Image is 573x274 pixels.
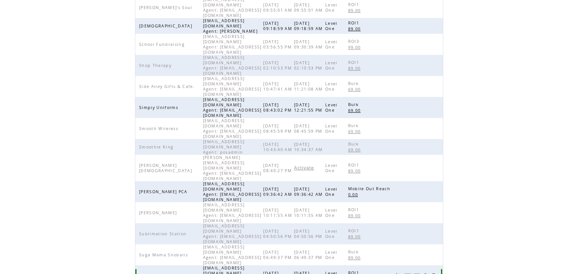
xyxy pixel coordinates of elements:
[348,168,363,174] span: 89.00
[294,186,325,197] span: [DATE] 09:36:42 AM
[139,210,179,215] span: [PERSON_NAME]
[263,102,294,113] span: [DATE] 08:43:02 PM
[325,250,338,260] span: Level One
[203,34,262,55] span: [EMAIL_ADDRESS][DOMAIN_NAME] Agent: [EMAIL_ADDRESS][DOMAIN_NAME]
[263,60,294,71] span: [DATE] 02:10:53 PM
[294,21,325,31] span: [DATE] 09:18:59 AM
[325,186,338,197] span: Level One
[263,21,294,31] span: [DATE] 09:18:59 AM
[325,81,338,92] span: Level One
[139,231,188,236] span: Sublimation Station
[263,2,294,13] span: [DATE] 09:55:01 AM
[263,123,294,134] span: [DATE] 08:45:59 PM
[139,105,180,110] span: Simply Uniforms
[348,191,362,198] a: 0.00
[294,123,324,134] span: [DATE] 08:45:59 PM
[348,254,365,261] a: 89.00
[139,126,180,131] span: Smooth Wireless
[325,102,338,113] span: Level One
[325,207,338,218] span: Level One
[139,84,197,89] span: Side Alley Gifts & Cafe.
[325,163,338,173] span: Level One
[348,234,363,239] span: 89.00
[263,186,294,197] span: [DATE] 09:36:42 AM
[203,139,245,155] span: [EMAIL_ADDRESS][DOMAIN_NAME] Agent: posadmin
[325,123,338,134] span: Level One
[348,207,361,212] span: ROI1
[139,23,194,29] span: [DEMOGRAPHIC_DATA]
[294,166,314,170] a: Activate
[348,81,361,86] span: Bulk
[203,244,262,265] span: [EMAIL_ADDRESS][DOMAIN_NAME] Agent: [EMAIL_ADDRESS][DOMAIN_NAME]
[139,5,194,10] span: [PERSON_NAME]'s Soul
[263,229,294,239] span: [DATE] 04:50:56 PM
[348,255,363,260] span: 89.00
[203,223,262,244] span: [EMAIL_ADDRESS][DOMAIN_NAME] Agent: [EMAIL_ADDRESS][DOMAIN_NAME]
[203,202,262,223] span: [EMAIL_ADDRESS][DOMAIN_NAME] Agent: [EMAIL_ADDRESS][DOMAIN_NAME]
[348,249,361,254] span: Bulk
[348,128,365,135] a: 69.00
[294,229,324,239] span: [DATE] 04:50:56 PM
[348,44,365,50] a: 99.00
[263,142,294,152] span: [DATE] 10:43:40 AM
[348,26,365,32] a: 89.00
[294,165,314,171] span: Activate
[263,81,294,92] span: [DATE] 10:47:41 AM
[294,250,324,260] span: [DATE] 06:49:37 PM
[203,155,262,181] span: [PERSON_NAME][EMAIL_ADDRESS][DOMAIN_NAME] Agent: [EMAIL_ADDRESS][DOMAIN_NAME]
[348,108,363,113] span: 69.00
[348,147,365,153] a: 69.00
[325,21,338,31] span: Level One
[348,66,363,71] span: 89.00
[294,142,325,152] span: [DATE] 10:34:37 AM
[263,250,294,260] span: [DATE] 06:49:37 PM
[203,18,260,34] span: [EMAIL_ADDRESS][DOMAIN_NAME] Agent: [PERSON_NAME]
[263,39,294,50] span: [DATE] 03:56:55 PM
[203,76,262,97] span: [EMAIL_ADDRESS][DOMAIN_NAME] Agent: [EMAIL_ADDRESS][DOMAIN_NAME]
[203,97,262,118] span: [EMAIL_ADDRESS][DOMAIN_NAME] Agent: [EMAIL_ADDRESS][DOMAIN_NAME]
[348,162,361,168] span: ROI1
[348,45,363,50] span: 99.00
[348,107,365,114] a: 69.00
[294,102,324,113] span: [DATE] 12:21:55 PM
[294,81,325,92] span: [DATE] 11:21:08 AM
[348,20,361,26] span: ROI1
[294,207,325,218] span: [DATE] 10:11:55 AM
[348,168,365,174] a: 89.00
[294,2,325,13] span: [DATE] 09:55:01 AM
[348,147,363,153] span: 69.00
[139,63,173,68] span: Shop Therapy
[263,207,294,218] span: [DATE] 10:11:55 AM
[348,2,361,7] span: ROI1
[348,65,365,71] a: 89.00
[294,39,325,50] span: [DATE] 09:30:39 AM
[139,163,194,173] span: [PERSON_NAME][DEMOGRAPHIC_DATA]
[348,39,361,44] span: ROI3
[325,60,338,71] span: Level One
[348,129,363,134] span: 69.00
[348,213,363,218] span: 89.00
[348,8,363,13] span: 89.00
[139,252,190,257] span: Suga Mama Snoballs
[203,55,262,76] span: [EMAIL_ADDRESS][DOMAIN_NAME] Agent: [EMAIL_ADDRESS][DOMAIN_NAME]
[348,228,361,233] span: ROI1
[348,212,365,219] a: 89.00
[348,102,361,107] span: Bulk
[348,60,361,65] span: ROI1
[348,26,363,32] span: 89.00
[348,192,360,197] span: 0.00
[263,163,294,173] span: [DATE] 08:40:27 PM
[348,7,365,14] a: 89.00
[325,39,338,50] span: Level One
[325,2,338,13] span: Level One
[294,60,324,71] span: [DATE] 02:10:53 PM
[139,42,186,47] span: School Fundraising
[348,123,361,128] span: Bulk
[325,229,338,239] span: Level One
[348,233,365,240] a: 89.00
[348,87,363,92] span: 69.00
[203,181,262,202] span: [EMAIL_ADDRESS][DOMAIN_NAME] Agent: [EMAIL_ADDRESS][DOMAIN_NAME]
[348,86,365,92] a: 69.00
[203,118,262,139] span: [EMAIL_ADDRESS][DOMAIN_NAME] Agent: [EMAIL_ADDRESS][DOMAIN_NAME]
[348,141,361,147] span: Bulk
